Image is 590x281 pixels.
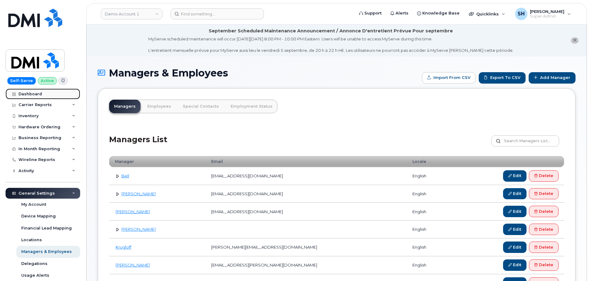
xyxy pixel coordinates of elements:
[407,156,450,167] th: Locale
[121,191,156,196] a: [PERSON_NAME]
[503,224,526,235] a: Edit
[407,238,450,256] td: english
[529,259,559,271] a: Delete
[529,72,576,84] a: Add Manager
[206,156,407,167] th: Email
[206,185,407,203] td: [EMAIL_ADDRESS][DOMAIN_NAME]
[529,188,559,200] a: Delete
[121,173,129,178] a: Bell
[503,206,526,217] a: Edit
[503,188,526,200] a: Edit
[109,135,167,154] h2: Managers List
[503,242,526,253] a: Edit
[422,72,476,84] form: Import from CSV
[529,206,559,217] a: Delete
[206,238,407,256] td: [PERSON_NAME][EMAIL_ADDRESS][DOMAIN_NAME]
[206,256,407,274] td: [EMAIL_ADDRESS][PERSON_NAME][DOMAIN_NAME]
[116,245,131,250] a: Krugloff
[142,100,176,113] a: Employees
[407,256,450,274] td: english
[98,68,419,78] h1: Managers & Employees
[109,156,206,167] th: Manager
[407,185,450,203] td: english
[529,170,559,182] a: Delete
[407,221,450,238] td: english
[407,203,450,221] td: english
[116,262,150,267] a: [PERSON_NAME]
[206,203,407,221] td: [EMAIL_ADDRESS][DOMAIN_NAME]
[209,28,453,34] div: September Scheduled Maintenance Announcement / Annonce D'entretient Prévue Pour septembre
[529,242,559,253] a: Delete
[407,167,450,185] td: english
[148,36,514,53] div: MyServe scheduled maintenance will occur [DATE][DATE] 8:00 PM - 10:00 PM Eastern. Users will be u...
[479,72,526,84] a: Export to CSV
[109,100,141,113] a: Managers
[226,100,277,113] a: Employment Status
[503,170,526,182] a: Edit
[121,227,156,232] a: [PERSON_NAME]
[116,209,150,214] a: [PERSON_NAME]
[529,224,559,235] a: Delete
[178,100,224,113] a: Special Contacts
[206,167,407,185] td: [EMAIL_ADDRESS][DOMAIN_NAME]
[571,37,579,44] button: close notification
[503,259,526,271] a: Edit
